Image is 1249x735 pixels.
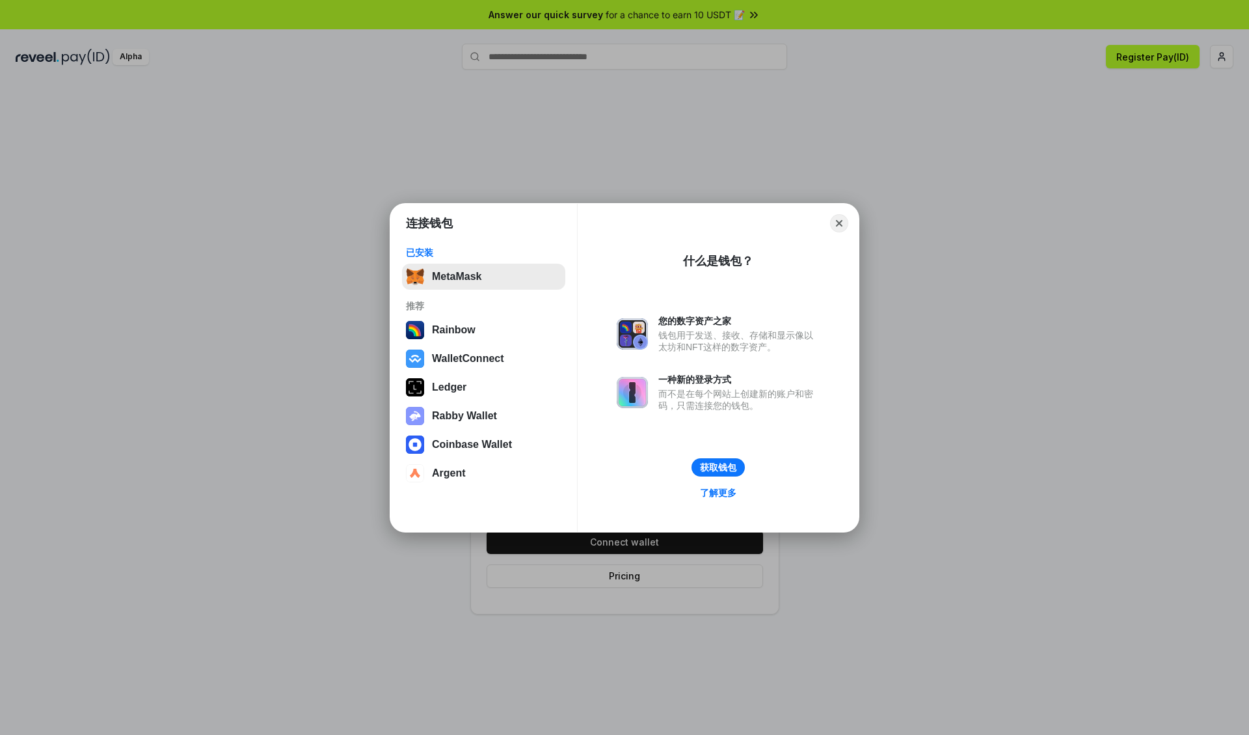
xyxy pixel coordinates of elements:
[402,432,565,458] button: Coinbase Wallet
[402,403,565,429] button: Rabby Wallet
[402,460,565,486] button: Argent
[432,271,481,283] div: MetaMask
[406,464,424,482] img: svg+xml,%3Csvg%20width%3D%2228%22%20height%3D%2228%22%20viewBox%3D%220%200%2028%2028%22%20fill%3D...
[432,410,497,422] div: Rabby Wallet
[700,462,736,473] div: 获取钱包
[406,321,424,339] img: svg+xml,%3Csvg%20width%3D%22120%22%20height%3D%22120%22%20viewBox%3D%220%200%20120%20120%22%20fil...
[617,318,648,350] img: svg+xml,%3Csvg%20xmlns%3D%22http%3A%2F%2Fwww.w3.org%2F2000%2Fsvg%22%20fill%3D%22none%22%20viewBox...
[432,381,466,393] div: Ledger
[432,324,476,336] div: Rainbow
[402,317,565,343] button: Rainbow
[406,215,453,231] h1: 连接钱包
[432,353,504,365] div: WalletConnect
[402,264,565,290] button: MetaMask
[432,439,512,451] div: Coinbase Wallet
[406,268,424,286] img: svg+xml,%3Csvg%20fill%3D%22none%22%20height%3D%2233%22%20viewBox%3D%220%200%2035%2033%22%20width%...
[406,350,424,368] img: svg+xml,%3Csvg%20width%3D%2228%22%20height%3D%2228%22%20viewBox%3D%220%200%2028%2028%22%20fill%3D...
[402,346,565,372] button: WalletConnect
[658,374,820,385] div: 一种新的登录方式
[830,214,848,232] button: Close
[658,388,820,411] div: 而不是在每个网站上创建新的账户和密码，只需连接您的钱包。
[658,315,820,327] div: 您的数字资产之家
[406,407,424,425] img: svg+xml,%3Csvg%20xmlns%3D%22http%3A%2F%2Fwww.w3.org%2F2000%2Fsvg%22%20fill%3D%22none%22%20viewBox...
[692,484,744,501] a: 了解更多
[406,300,561,312] div: 推荐
[402,374,565,400] button: Ledger
[406,378,424,396] img: svg+xml,%3Csvg%20xmlns%3D%22http%3A%2F%2Fwww.w3.org%2F2000%2Fsvg%22%20width%3D%2228%22%20height%3...
[406,247,561,258] div: 已安装
[406,436,424,454] img: svg+xml,%3Csvg%20width%3D%2228%22%20height%3D%2228%22%20viewBox%3D%220%200%2028%2028%22%20fill%3D...
[683,253,753,269] div: 什么是钱包？
[617,377,648,408] img: svg+xml,%3Csvg%20xmlns%3D%22http%3A%2F%2Fwww.w3.org%2F2000%2Fsvg%22%20fill%3D%22none%22%20viewBox...
[658,329,820,353] div: 钱包用于发送、接收、存储和显示像以太坊和NFT这样的数字资产。
[432,467,466,479] div: Argent
[700,487,736,499] div: 了解更多
[692,458,745,477] button: 获取钱包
